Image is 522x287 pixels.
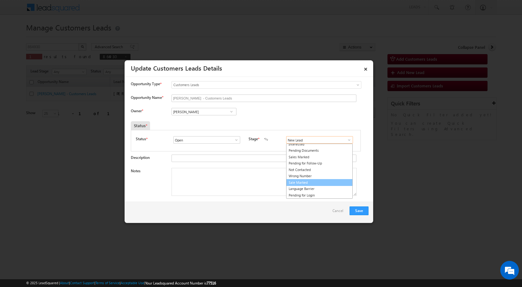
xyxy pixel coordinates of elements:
[207,281,216,285] span: 77516
[227,109,235,115] a: Show All Items
[70,281,94,285] a: Contact Support
[286,179,353,186] a: Sale Marked
[131,121,150,130] div: Status
[131,95,163,100] label: Opportunity Name
[26,280,216,286] span: © 2025 LeadSquared | | | | |
[8,58,113,186] textarea: Type your message and hit 'Enter'
[360,62,371,73] a: ×
[286,173,352,179] a: Wrong Number
[286,186,352,192] a: Language Barrier
[95,281,120,285] a: Terms of Service
[350,206,369,215] button: Save
[172,82,336,88] span: Customers Leads
[131,63,222,72] a: Update Customers Leads Details
[172,81,361,89] a: Customers Leads
[332,206,346,218] a: Cancel
[286,192,352,199] a: Pending for Login
[32,33,104,41] div: Chat with us now
[172,108,236,115] input: Type to Search
[249,136,258,142] label: Stage
[131,155,150,160] label: Description
[102,3,117,18] div: Minimize live chat window
[11,33,26,41] img: d_60004797649_company_0_60004797649
[131,109,143,113] label: Owner
[136,136,146,142] label: Status
[286,147,352,154] a: Pending Documents
[131,81,160,87] span: Opportunity Type
[85,192,113,200] em: Start Chat
[145,281,216,285] span: Your Leadsquared Account Number is
[60,281,69,285] a: About
[121,281,144,285] a: Acceptable Use
[131,169,140,173] label: Notes
[286,141,352,148] a: Interested
[173,136,240,144] input: Type to Search
[286,136,353,144] input: Type to Search
[286,160,352,167] a: Pending for Follow-Up
[286,154,352,160] a: Sales Marked
[231,137,239,143] a: Show All Items
[344,137,351,143] a: Show All Items
[286,167,352,173] a: Not Contacted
